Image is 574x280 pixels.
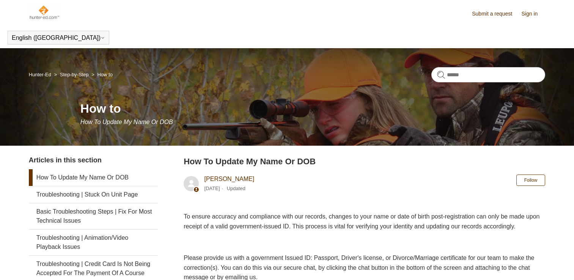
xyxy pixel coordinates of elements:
[431,67,545,82] input: Search
[53,72,90,77] li: Step-by-Step
[29,5,60,20] img: Hunter-Ed Help Center home page
[184,212,545,231] p: To ensure accuracy and compliance with our records, changes to your name or date of birth post-re...
[227,186,245,191] li: Updated
[29,156,102,164] span: Articles in this section
[80,99,546,118] h1: How to
[29,72,51,77] a: Hunter-Ed
[60,72,89,77] a: Step-by-Step
[29,186,158,203] a: Troubleshooting | Stuck On Unit Page
[522,10,546,18] a: Sign in
[90,72,113,77] li: How to
[204,176,255,182] a: [PERSON_NAME]
[80,119,173,125] span: How To Update My Name Or DOB
[29,230,158,255] a: Troubleshooting | Animation/Video Playback Issues
[29,72,53,77] li: Hunter-Ed
[29,169,158,186] a: How To Update My Name Or DOB
[516,175,546,186] button: Follow Article
[204,186,220,191] time: 04/08/2025, 13:08
[472,10,520,18] a: Submit a request
[184,155,545,168] h2: How To Update My Name Or DOB
[97,72,112,77] a: How to
[12,35,105,41] button: English ([GEOGRAPHIC_DATA])
[29,203,158,229] a: Basic Troubleshooting Steps | Fix For Most Technical Issues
